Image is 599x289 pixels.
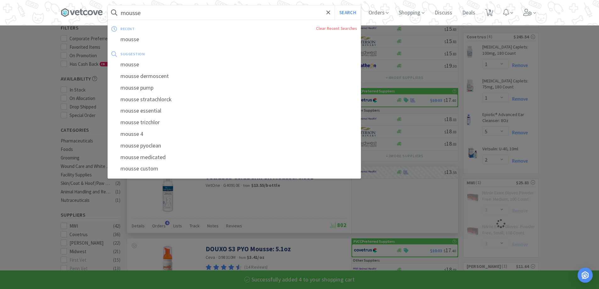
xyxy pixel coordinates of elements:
[108,128,361,140] div: mousse 4
[108,163,361,175] div: mousse custom
[460,10,478,16] a: Deals
[108,117,361,128] div: mousse trizchlor
[120,24,225,34] div: recent
[483,11,496,16] a: 9
[316,26,357,31] a: Clear Recent Searches
[120,49,251,59] div: suggestion
[335,5,361,20] button: Search
[108,105,361,117] div: mousse essential
[108,34,361,45] div: mousse
[108,70,361,82] div: mousse dermoscent
[578,268,593,283] div: Open Intercom Messenger
[108,5,361,20] input: Search by item, sku, manufacturer, ingredient, size...
[108,152,361,163] div: mousse medicated
[108,82,361,94] div: mousse pump
[108,94,361,105] div: mousse stratachlorck
[432,10,455,16] a: Discuss
[108,140,361,152] div: mousse pyoclean
[108,59,361,70] div: mousse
